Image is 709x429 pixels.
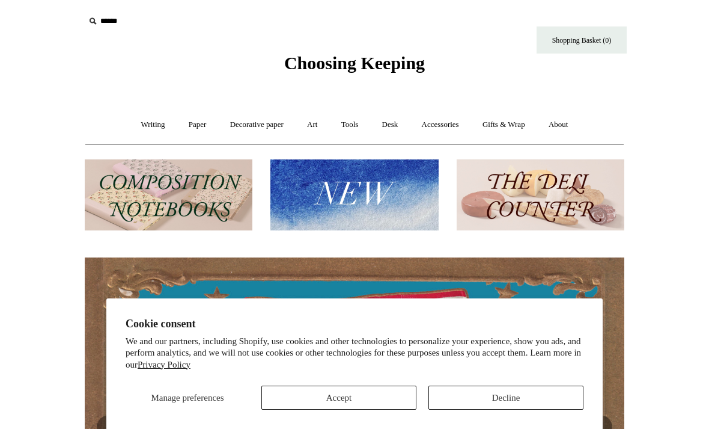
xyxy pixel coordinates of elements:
a: Writing [130,109,176,141]
button: Accept [261,386,416,410]
img: New.jpg__PID:f73bdf93-380a-4a35-bcfe-7823039498e1 [270,159,438,231]
a: Accessories [411,109,470,141]
button: Decline [428,386,583,410]
a: Decorative paper [219,109,294,141]
a: About [538,109,579,141]
a: Privacy Policy [138,360,190,369]
p: We and our partners, including Shopify, use cookies and other technologies to personalize your ex... [126,336,583,371]
img: 202302 Composition ledgers.jpg__PID:69722ee6-fa44-49dd-a067-31375e5d54ec [85,159,252,231]
a: Gifts & Wrap [472,109,536,141]
span: Manage preferences [151,393,224,403]
span: Choosing Keeping [284,53,425,73]
a: Paper [178,109,218,141]
a: Tools [330,109,370,141]
a: Desk [371,109,409,141]
button: Manage preferences [126,386,249,410]
a: Choosing Keeping [284,63,425,71]
h2: Cookie consent [126,318,583,330]
img: The Deli Counter [457,159,624,231]
a: Shopping Basket (0) [537,26,627,54]
a: Art [296,109,328,141]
